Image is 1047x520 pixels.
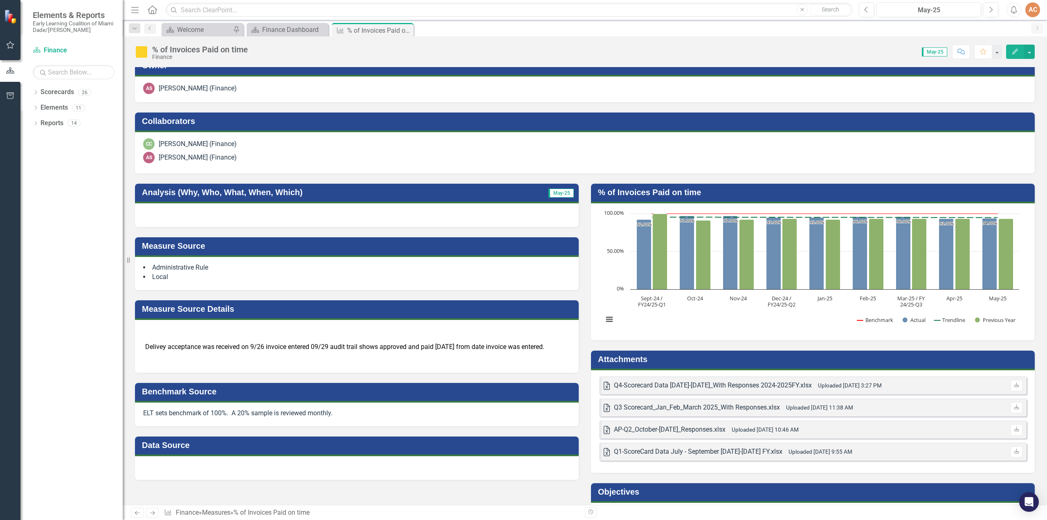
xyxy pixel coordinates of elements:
img: ClearPoint Strategy [4,9,18,23]
text: 95.00% [810,219,824,225]
path: May-25, 93. Previous Year. [999,219,1013,290]
div: AS [143,83,155,94]
path: Apr-25, 93. Previous Year. [955,219,970,290]
h3: Analysis (Why, Who, What, When, Which) [142,188,514,197]
div: % of Invoices Paid on time [234,509,310,516]
span: Administrative Rule [152,263,208,271]
path: Jan-25, 95. Actual. [809,218,824,290]
path: Oct-24, 91. Previous Year. [696,221,711,290]
path: Feb-25, 93. Previous Year. [869,219,884,290]
button: Search [810,4,851,16]
path: Dec-24 / FY24/25-Q2, 95. Actual. [766,218,781,290]
div: 14 [67,120,81,127]
div: Q3 Scorecard_Jan_Feb_March 2025_With Responses.xlsx [614,403,780,412]
div: % of Invoices Paid on time [152,45,248,54]
small: Early Learning Coalition of Miami Dade/[PERSON_NAME] [33,20,115,34]
div: Chart. Highcharts interactive chart. [599,209,1027,332]
a: Finance [176,509,199,516]
button: Show Benchmark [857,316,894,324]
a: Reports [40,119,63,128]
img: Caution [135,45,148,59]
div: % of Invoices Paid on time [347,25,411,36]
path: Jan-25, 92. Previous Year. [826,220,840,290]
text: 96.00% [853,218,867,224]
h3: Objectives [598,487,1031,496]
text: Jan-25 [817,295,832,302]
button: Show Previous Year [975,316,1016,324]
div: 11 [72,104,85,111]
span: Elements & Reports [33,10,115,20]
a: Welcome [164,25,231,35]
text: Apr-25 [946,295,962,302]
div: Finance [152,54,248,60]
text: 96.00% [896,218,911,224]
div: 26 [78,89,91,96]
h3: Attachments [598,355,1031,364]
input: Search Below... [33,65,115,79]
button: May-25 [876,2,981,17]
div: Open Intercom Messenger [1019,492,1039,512]
div: Welcome [177,25,231,35]
button: Show Trendline [934,316,966,324]
g: Trendline, series 3 of 4. Line with 9 data points. [650,216,1000,219]
text: 93.00% [939,221,954,226]
div: CC [143,138,155,150]
text: May-25 [989,295,1007,302]
span: Search [822,6,839,13]
text: 97.00% [723,218,738,223]
input: Search ClearPoint... [166,3,853,17]
small: Uploaded [DATE] 10:46 AM [732,426,799,433]
a: Finance [33,46,115,55]
text: 100.00% [604,209,624,216]
h3: Benchmark Source [142,387,575,396]
div: Q4-Scorecard Data [DATE]-[DATE]_With Responses 2024-2025FY.xlsx [614,381,812,390]
h3: Measure Source Details [142,304,575,313]
h3: Measure Source [142,241,575,250]
div: AS [143,152,155,163]
text: 0% [617,285,624,292]
span: Local [152,273,168,281]
button: AC [1025,2,1040,17]
text: Feb-25 [860,295,876,302]
path: Nov-24, 97. Actual. [723,216,738,290]
text: Nov-24 [730,295,747,302]
path: Sept-24 / FY24/25-Q1, 92. Actual. [637,220,652,290]
button: Show Actual [903,316,926,324]
path: Nov-24, 92. Previous Year. [739,220,754,290]
span: May-25 [548,189,574,198]
path: Dec-24 / FY24/25-Q2, 93. Previous Year. [782,219,797,290]
a: Measures [202,509,230,516]
text: Dec-24 / FY24/25-Q2 [768,295,795,308]
text: 97.00% [680,218,694,223]
a: Elements [40,103,68,113]
text: 50.00% [607,247,624,254]
text: Sept-24 / FY24/25-Q1 [638,295,666,308]
div: Finance Dashboard [262,25,326,35]
div: [PERSON_NAME] (Finance) [159,153,237,162]
g: Actual, series 2 of 4. Bar series with 9 bars. [637,216,997,290]
svg: Interactive chart [599,209,1023,332]
path: Apr-25, 93. Actual. [939,219,954,290]
text: 95.00% [767,219,781,225]
span: ELT sets benchmark of 100%. A 20% sample is reviewed monthly. [143,409,333,417]
path: Mar-25 / FY 24/25-Q3, 96. Actual. [896,217,911,290]
div: Q1-ScoreCard Data July - September [DATE]-[DATE] FY.xlsx [614,447,782,457]
a: Scorecards [40,88,74,97]
path: Oct-24, 97. Actual. [680,216,694,290]
td: Delivey acceptance was received on 9/26 invoice entered 09/29 audit trail shows approved and paid... [143,340,554,354]
span: May-25 [922,47,947,56]
h3: % of Invoices Paid on time [598,188,1031,197]
small: Uploaded [DATE] 9:55 AM [789,448,852,455]
text: Mar-25 / FY 24/25-Q3 [897,295,925,308]
path: Sept-24 / FY24/25-Q1, 100. Previous Year. [653,214,667,290]
text: Oct-24 [687,295,703,302]
div: AP-Q2_October-[DATE]_Responses.xlsx [614,425,726,434]
div: [PERSON_NAME] (Finance) [159,84,237,93]
path: Feb-25, 96. Actual. [853,217,867,290]
div: [PERSON_NAME] (Finance) [159,140,237,149]
h3: Collaborators [142,117,1031,126]
text: 92.00% [637,221,652,227]
path: May-25, 94. Actual. [982,218,997,290]
text: 94.00% [983,220,997,226]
